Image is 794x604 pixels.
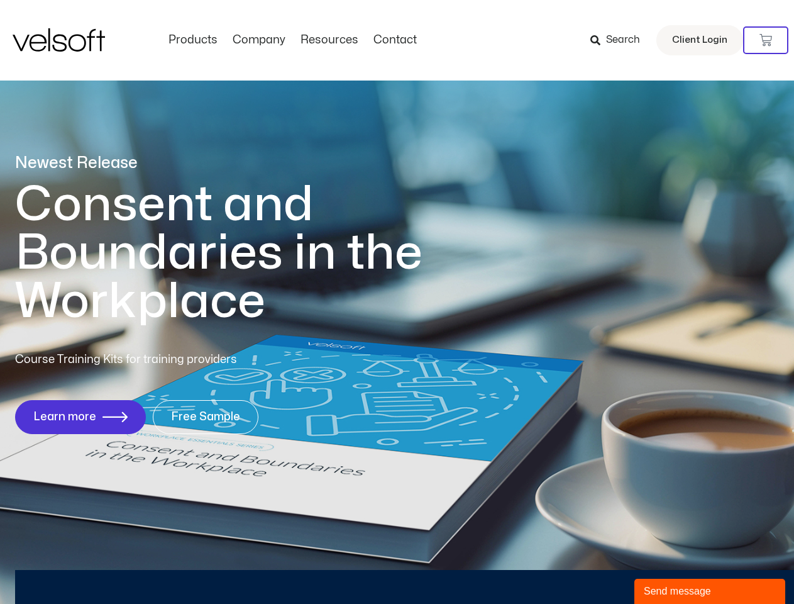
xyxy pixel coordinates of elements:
[590,30,649,51] a: Search
[161,33,225,47] a: ProductsMenu Toggle
[15,181,474,326] h1: Consent and Boundaries in the Workplace
[15,351,328,369] p: Course Training Kits for training providers
[171,411,240,423] span: Free Sample
[656,25,743,55] a: Client Login
[15,400,146,434] a: Learn more
[672,32,727,48] span: Client Login
[33,411,96,423] span: Learn more
[366,33,424,47] a: ContactMenu Toggle
[634,576,788,604] iframe: chat widget
[153,400,258,434] a: Free Sample
[13,28,105,52] img: Velsoft Training Materials
[15,152,474,174] p: Newest Release
[606,32,640,48] span: Search
[293,33,366,47] a: ResourcesMenu Toggle
[225,33,293,47] a: CompanyMenu Toggle
[161,33,424,47] nav: Menu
